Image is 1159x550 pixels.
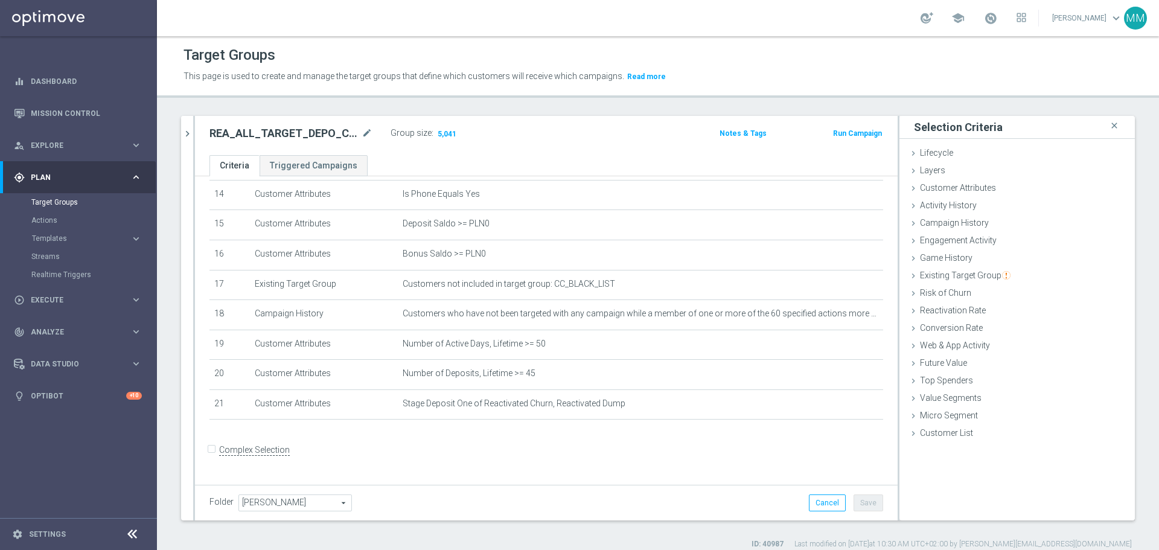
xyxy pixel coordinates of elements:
[31,266,156,284] div: Realtime Triggers
[209,240,250,270] td: 16
[13,77,142,86] div: equalizer Dashboard
[130,233,142,245] i: keyboard_arrow_right
[209,389,250,420] td: 21
[250,240,398,270] td: Customer Attributes
[13,295,142,305] div: play_circle_outline Execute keyboard_arrow_right
[1110,11,1123,25] span: keyboard_arrow_down
[920,393,982,403] span: Value Segments
[920,270,1011,280] span: Existing Target Group
[626,70,667,83] button: Read more
[209,360,250,390] td: 20
[1124,7,1147,30] div: MM
[250,300,398,330] td: Campaign History
[130,326,142,337] i: keyboard_arrow_right
[13,359,142,369] button: Data Studio keyboard_arrow_right
[32,235,118,242] span: Templates
[12,529,23,540] i: settings
[920,200,977,210] span: Activity History
[31,97,142,129] a: Mission Control
[14,327,25,337] i: track_changes
[219,444,290,456] label: Complex Selection
[250,180,398,210] td: Customer Attributes
[13,327,142,337] button: track_changes Analyze keyboard_arrow_right
[126,392,142,400] div: +10
[130,294,142,305] i: keyboard_arrow_right
[29,531,66,538] a: Settings
[209,180,250,210] td: 14
[31,252,126,261] a: Streams
[920,253,972,263] span: Game History
[31,296,130,304] span: Execute
[914,120,1003,134] h3: Selection Criteria
[130,358,142,369] i: keyboard_arrow_right
[209,497,234,507] label: Folder
[260,155,368,176] a: Triggered Campaigns
[920,165,945,175] span: Layers
[403,368,535,379] span: Number of Deposits, Lifetime >= 45
[31,229,156,248] div: Templates
[403,249,486,259] span: Bonus Saldo >= PLN0
[31,216,126,225] a: Actions
[403,398,625,409] span: Stage Deposit One of Reactivated Churn, Reactivated Dump
[182,128,193,139] i: chevron_right
[14,295,130,305] div: Execute
[14,359,130,369] div: Data Studio
[13,109,142,118] button: Mission Control
[14,295,25,305] i: play_circle_outline
[951,11,965,25] span: school
[718,127,768,140] button: Notes & Tags
[31,65,142,97] a: Dashboard
[13,141,142,150] button: person_search Explore keyboard_arrow_right
[209,126,359,141] h2: REA_ALL_TARGET_DEPO_CC EL MS 100% do 300 PLN_080925
[184,46,275,64] h1: Target Groups
[1051,9,1124,27] a: [PERSON_NAME]keyboard_arrow_down
[14,140,130,151] div: Explore
[14,391,25,401] i: lightbulb
[14,172,130,183] div: Plan
[13,173,142,182] button: gps_fixed Plan keyboard_arrow_right
[920,235,997,245] span: Engagement Activity
[209,270,250,300] td: 17
[14,380,142,412] div: Optibot
[920,376,973,385] span: Top Spenders
[250,360,398,390] td: Customer Attributes
[854,494,883,511] button: Save
[209,210,250,240] td: 15
[32,235,130,242] div: Templates
[250,210,398,240] td: Customer Attributes
[920,183,996,193] span: Customer Attributes
[184,71,624,81] span: This page is used to create and manage the target groups that define which customers will receive...
[31,360,130,368] span: Data Studio
[31,380,126,412] a: Optibot
[31,193,156,211] div: Target Groups
[209,300,250,330] td: 18
[752,539,784,549] label: ID: 40987
[920,305,986,315] span: Reactivation Rate
[31,211,156,229] div: Actions
[31,174,130,181] span: Plan
[403,279,615,289] span: Customers not included in target group: CC_BLACK_LIST
[794,539,1132,549] label: Last modified on [DATE] at 10:30 AM UTC+02:00 by [PERSON_NAME][EMAIL_ADDRESS][DOMAIN_NAME]
[31,142,130,149] span: Explore
[14,172,25,183] i: gps_fixed
[31,270,126,280] a: Realtime Triggers
[31,197,126,207] a: Target Groups
[31,234,142,243] button: Templates keyboard_arrow_right
[31,248,156,266] div: Streams
[209,155,260,176] a: Criteria
[13,391,142,401] button: lightbulb Optibot +10
[920,341,990,350] span: Web & App Activity
[1108,118,1120,134] i: close
[920,288,971,298] span: Risk of Churn
[391,128,432,138] label: Group size
[920,411,978,420] span: Micro Segment
[250,389,398,420] td: Customer Attributes
[436,129,458,141] span: 5,041
[920,218,989,228] span: Campaign History
[403,219,490,229] span: Deposit Saldo >= PLN0
[403,189,480,199] span: Is Phone Equals Yes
